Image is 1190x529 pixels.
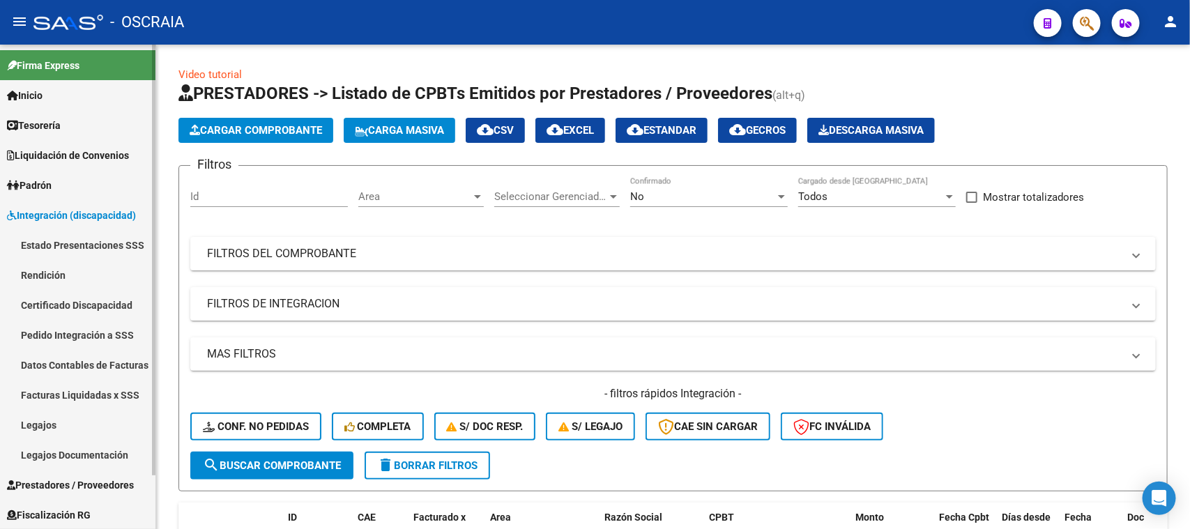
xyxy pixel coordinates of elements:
span: FC Inválida [793,420,871,433]
mat-panel-title: MAS FILTROS [207,346,1122,362]
span: EXCEL [547,124,594,137]
span: CPBT [709,512,734,523]
span: Tesorería [7,118,61,133]
span: Area [490,512,511,523]
span: Gecros [729,124,786,137]
span: Firma Express [7,58,79,73]
button: S/ Doc Resp. [434,413,536,440]
a: Video tutorial [178,68,242,81]
span: CAE SIN CARGAR [658,420,758,433]
div: Open Intercom Messenger [1143,482,1176,515]
button: Carga Masiva [344,118,455,143]
span: Descarga Masiva [818,124,924,137]
button: Conf. no pedidas [190,413,321,440]
span: Cargar Comprobante [190,124,322,137]
span: Buscar Comprobante [203,459,341,472]
mat-icon: person [1162,13,1179,30]
button: Estandar [616,118,708,143]
mat-expansion-panel-header: MAS FILTROS [190,337,1156,371]
h3: Filtros [190,155,238,174]
span: Prestadores / Proveedores [7,477,134,493]
span: CAE [358,512,376,523]
mat-icon: delete [377,457,394,473]
mat-panel-title: FILTROS DE INTEGRACION [207,296,1122,312]
span: Completa [344,420,411,433]
span: Borrar Filtros [377,459,478,472]
button: Buscar Comprobante [190,452,353,480]
span: Integración (discapacidad) [7,208,136,223]
mat-icon: search [203,457,220,473]
mat-expansion-panel-header: FILTROS DE INTEGRACION [190,287,1156,321]
button: CAE SIN CARGAR [646,413,770,440]
mat-panel-title: FILTROS DEL COMPROBANTE [207,246,1122,261]
mat-icon: menu [11,13,28,30]
button: Completa [332,413,424,440]
span: (alt+q) [772,89,805,102]
button: Gecros [718,118,797,143]
span: Area [358,190,471,203]
span: PRESTADORES -> Listado de CPBTs Emitidos por Prestadores / Proveedores [178,84,772,103]
span: ID [288,512,297,523]
span: Carga Masiva [355,124,444,137]
mat-icon: cloud_download [547,121,563,138]
mat-icon: cloud_download [729,121,746,138]
span: S/ legajo [558,420,623,433]
span: Conf. no pedidas [203,420,309,433]
span: S/ Doc Resp. [447,420,524,433]
span: Liquidación de Convenios [7,148,129,163]
span: Estandar [627,124,696,137]
span: Inicio [7,88,43,103]
span: Fecha Cpbt [939,512,989,523]
span: CSV [477,124,514,137]
span: Seleccionar Gerenciador [494,190,607,203]
span: No [630,190,644,203]
button: S/ legajo [546,413,635,440]
span: Monto [855,512,884,523]
button: Borrar Filtros [365,452,490,480]
span: Razón Social [604,512,662,523]
app-download-masive: Descarga masiva de comprobantes (adjuntos) [807,118,935,143]
button: Descarga Masiva [807,118,935,143]
mat-expansion-panel-header: FILTROS DEL COMPROBANTE [190,237,1156,270]
mat-icon: cloud_download [627,121,643,138]
h4: - filtros rápidos Integración - [190,386,1156,401]
mat-icon: cloud_download [477,121,494,138]
button: CSV [466,118,525,143]
button: EXCEL [535,118,605,143]
button: Cargar Comprobante [178,118,333,143]
span: Mostrar totalizadores [983,189,1084,206]
span: Fiscalización RG [7,507,91,523]
span: Todos [798,190,827,203]
span: Padrón [7,178,52,193]
span: - OSCRAIA [110,7,184,38]
button: FC Inválida [781,413,883,440]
